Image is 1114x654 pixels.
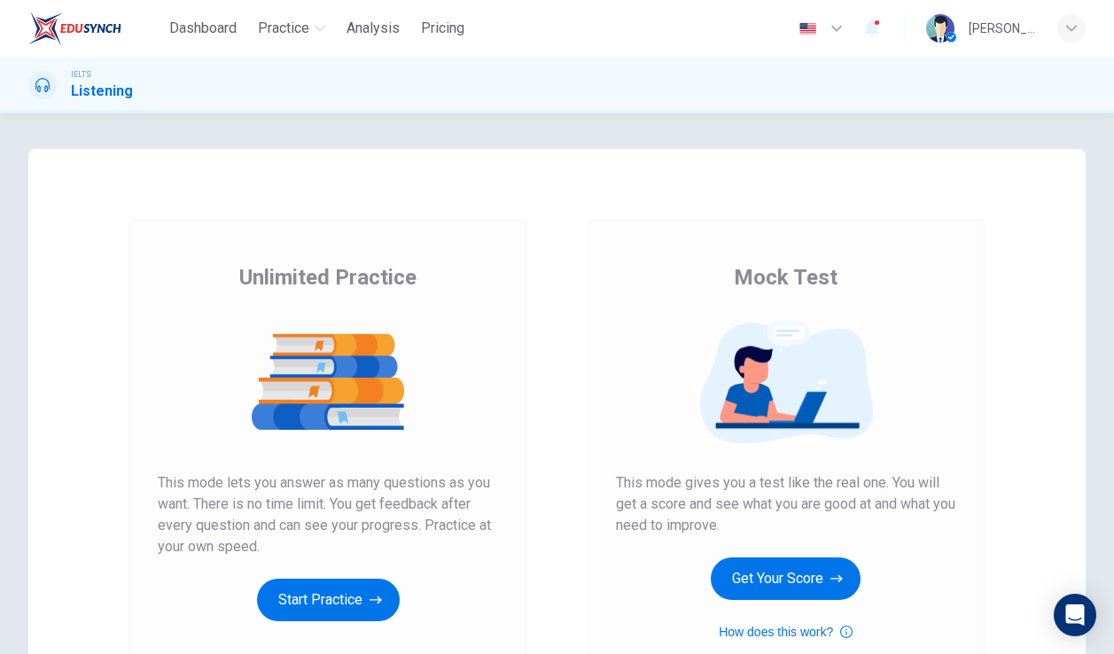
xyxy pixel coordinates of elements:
img: EduSynch logo [28,11,121,46]
div: Open Intercom Messenger [1054,594,1096,636]
span: Mock Test [734,263,837,292]
span: Pricing [421,18,464,39]
button: Pricing [414,12,471,44]
a: EduSynch logo [28,11,162,46]
img: Profile picture [926,14,954,43]
button: Analysis [339,12,407,44]
img: en [797,22,819,35]
button: How does this work? [719,621,853,642]
div: [PERSON_NAME] [969,18,1036,39]
button: Start Practice [257,579,400,621]
h1: Listening [71,81,133,102]
span: Dashboard [169,18,237,39]
span: Practice [258,18,309,39]
span: This mode gives you a test like the real one. You will get a score and see what you are good at a... [616,472,956,536]
span: IELTS [71,68,91,81]
span: Unlimited Practice [239,263,417,292]
button: Practice [251,12,332,44]
button: Get Your Score [711,557,861,600]
button: Dashboard [162,12,244,44]
span: Analysis [347,18,400,39]
span: This mode lets you answer as many questions as you want. There is no time limit. You get feedback... [158,472,498,557]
